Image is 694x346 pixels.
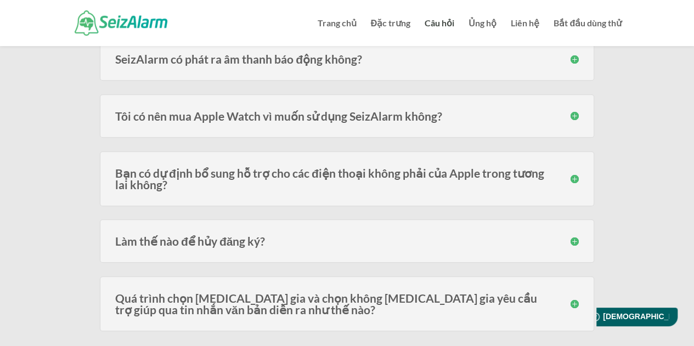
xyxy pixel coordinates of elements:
a: Bắt đầu dùng thử [554,19,622,46]
a: Câu hỏi [425,19,454,46]
font: [DEMOGRAPHIC_DATA] đỡ [7,9,106,18]
font: Ủng hộ [469,18,496,28]
iframe: Trợ giúp trình khởi chạy tiện ích [596,303,682,334]
font: Tôi có nên mua Apple Watch vì muốn sử dụng SeizAlarm không? [115,109,442,123]
a: Ủng hộ [469,19,496,46]
font: Liên hệ [511,18,539,28]
font: Quá trình chọn [MEDICAL_DATA] gia và chọn không [MEDICAL_DATA] gia yêu cầu trợ giúp qua tin nhắn ... [115,291,537,316]
font: Câu hỏi [425,18,454,28]
font: SeizAlarm có phát ra âm thanh báo động không? [115,52,362,66]
font: Làm thế nào để hủy đăng ký? [115,234,265,248]
font: Bắt đầu dùng thử [554,18,622,28]
img: SeizAlarm [75,10,167,35]
a: Trang chủ [318,19,357,46]
a: Đặc trưng [371,19,411,46]
a: Liên hệ [511,19,539,46]
font: Trang chủ [318,18,357,28]
font: Đặc trưng [371,18,411,28]
font: Bạn có dự định bổ sung hỗ trợ cho các điện thoại không phải của Apple trong tương lai không? [115,166,544,191]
